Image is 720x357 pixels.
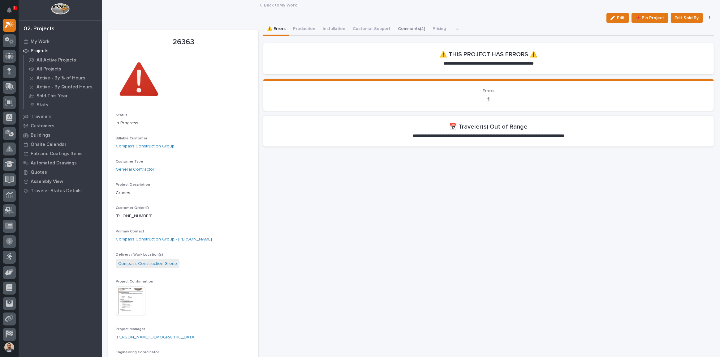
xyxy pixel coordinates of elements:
[37,75,85,81] p: Active - By % of Hours
[51,3,69,15] img: Workspace Logo
[37,66,61,72] p: All Projects
[116,327,145,331] span: Project Manager
[116,113,127,117] span: Status
[31,39,50,45] p: My Work
[19,140,102,149] a: Onsite Calendar
[116,334,196,341] a: [PERSON_NAME][DEMOGRAPHIC_DATA]
[3,341,16,354] button: users-avatar
[37,57,76,63] p: All Active Projects
[118,261,177,267] a: Compass Construction Group
[675,14,699,22] span: Edit Sold By
[19,186,102,195] a: Traveler Status Details
[31,114,52,120] p: Travelers
[31,160,77,166] p: Automated Drawings
[440,51,538,58] h2: ⚠️ THIS PROJECT HAS ERRORS ⚠️
[116,190,251,196] p: Cranes
[14,6,16,10] p: 1
[37,102,48,108] p: Stats
[450,123,528,130] h2: 📅 Traveler(s) Out of Range
[19,46,102,55] a: Projects
[24,100,102,109] a: Stats
[617,15,625,21] span: Edit
[19,149,102,158] a: Fab and Coatings Items
[671,13,703,23] button: Edit Sold By
[116,120,251,126] p: In Progress
[289,23,319,36] button: Production
[271,96,706,103] p: 1
[116,236,212,243] a: Compass Construction Group - [PERSON_NAME]
[116,137,147,140] span: Billable Customer
[19,112,102,121] a: Travelers
[116,206,149,210] span: Customer Order ID
[37,93,68,99] p: Sold This Year
[116,230,144,233] span: Primary Contact
[116,280,153,283] span: Project Confirmation
[349,23,394,36] button: Customer Support
[394,23,429,36] button: Comments (4)
[31,151,83,157] p: Fab and Coatings Items
[116,351,159,354] span: Engineering Coordinator
[19,168,102,177] a: Quotes
[31,170,47,175] p: Quotes
[116,38,251,47] p: 26363
[19,177,102,186] a: Assembly View
[31,188,82,194] p: Traveler Status Details
[24,74,102,82] a: Active - By % of Hours
[116,166,154,173] a: General Contractor
[636,14,664,22] span: 📌 Pin Project
[116,143,175,150] a: Compass Construction Group
[319,23,349,36] button: Installation
[116,253,163,257] span: Delivery / Work Location(s)
[483,89,495,93] span: Errors
[263,23,289,36] button: ⚠️ Errors
[24,83,102,91] a: Active - By Quoted Hours
[24,65,102,73] a: All Projects
[19,130,102,140] a: Buildings
[31,123,54,129] p: Customers
[116,160,143,164] span: Customer Type
[8,7,16,17] div: Notifications1
[31,133,50,138] p: Buildings
[632,13,668,23] button: 📌 Pin Project
[19,37,102,46] a: My Work
[31,179,63,185] p: Assembly View
[31,48,49,54] p: Projects
[37,84,93,90] p: Active - By Quoted Hours
[19,121,102,130] a: Customers
[31,142,67,147] p: Onsite Calendar
[606,13,629,23] button: Edit
[429,23,450,36] button: Pricing
[116,183,150,187] span: Project Description
[116,213,251,219] p: [PHONE_NUMBER]
[24,91,102,100] a: Sold This Year
[116,57,162,103] img: Jd68Vix61k7-L3k5n8IUK8fyyjfF1W1nl2aFh6oRoUE
[19,158,102,168] a: Automated Drawings
[3,4,16,17] button: Notifications
[264,1,297,8] a: Back toMy Work
[24,56,102,64] a: All Active Projects
[24,26,54,32] div: 02. Projects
